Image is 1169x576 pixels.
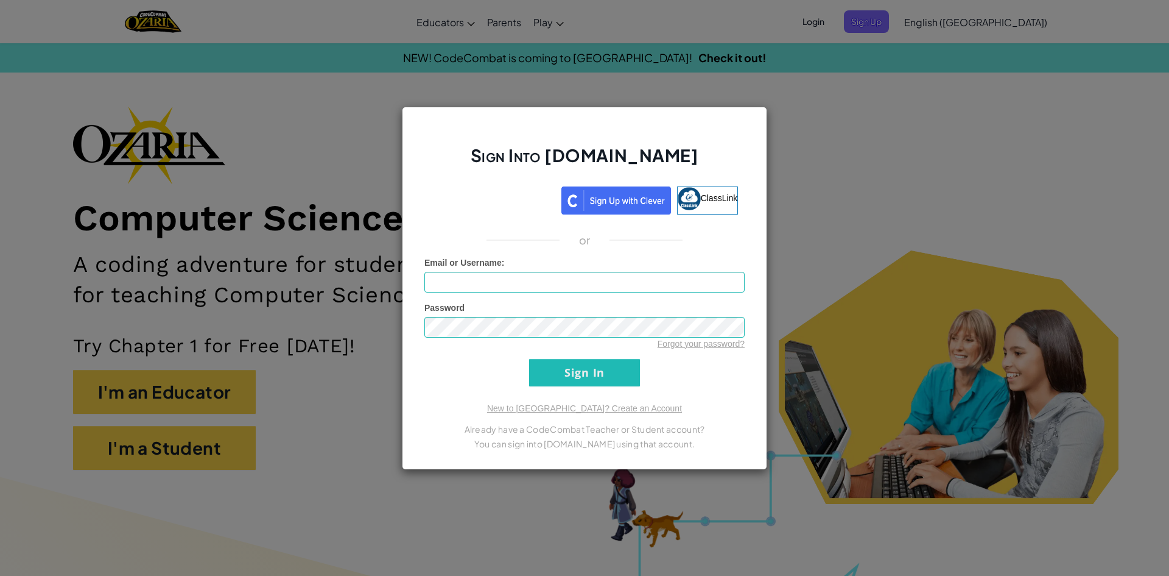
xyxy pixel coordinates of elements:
[487,404,682,413] a: New to [GEOGRAPHIC_DATA]? Create an Account
[424,436,745,451] p: You can sign into [DOMAIN_NAME] using that account.
[425,185,561,212] iframe: Sign in with Google Button
[579,233,591,247] p: or
[561,187,671,215] img: clever_sso_button@2x.png
[424,258,502,268] span: Email or Username
[678,187,701,210] img: classlink-logo-small.png
[424,144,745,179] h2: Sign Into [DOMAIN_NAME]
[658,339,745,349] a: Forgot your password?
[529,359,640,386] input: Sign In
[424,257,505,269] label: :
[424,303,465,313] span: Password
[424,422,745,436] p: Already have a CodeCombat Teacher or Student account?
[701,193,738,202] span: ClassLink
